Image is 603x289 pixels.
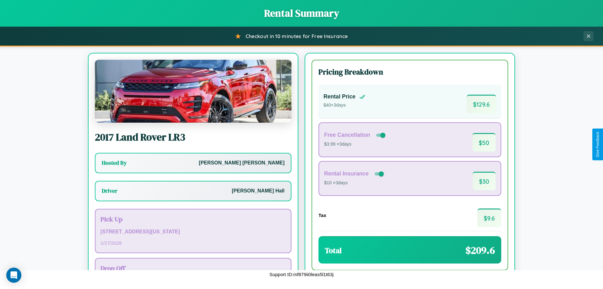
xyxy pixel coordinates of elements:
p: Support ID: mf879ii0leas5l1t63j [269,270,334,279]
h3: Hosted By [102,159,127,167]
span: Checkout in 10 minutes for Free Insurance [246,33,348,39]
span: $ 129.6 [467,95,496,113]
h4: Free Cancellation [324,132,370,138]
h3: Pick Up [100,214,286,224]
h3: Total [325,245,342,256]
p: [PERSON_NAME] [PERSON_NAME] [199,158,285,168]
div: Open Intercom Messenger [6,268,21,283]
h4: Rental Price [323,93,356,100]
h4: Rental Insurance [324,170,369,177]
h3: Drop Off [100,264,286,273]
span: $ 9.6 [477,208,501,227]
p: 1 / 27 / 2026 [100,239,286,247]
p: $3.99 × 3 days [324,140,387,148]
div: Give Feedback [595,132,600,157]
p: $10 × 3 days [324,179,385,187]
h2: 2017 Land Rover LR3 [95,130,291,144]
span: $ 50 [472,133,496,152]
h3: Pricing Breakdown [318,67,501,77]
img: Land Rover LR3 [95,60,291,123]
h3: Driver [102,187,117,195]
h4: Tax [318,213,326,218]
p: [PERSON_NAME] Hall [232,186,285,196]
p: [STREET_ADDRESS][US_STATE] [100,227,286,236]
p: $ 40 × 3 days [323,101,366,109]
h1: Rental Summary [6,6,597,20]
span: $ 30 [473,172,496,190]
span: $ 209.6 [465,243,495,257]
